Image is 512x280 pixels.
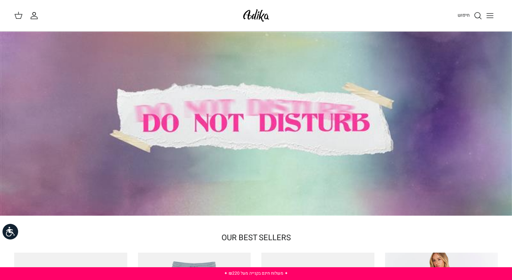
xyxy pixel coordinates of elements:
span: חיפוש [458,12,470,18]
button: Toggle menu [482,8,498,23]
a: ✦ משלוח חינם בקנייה מעל ₪220 ✦ [224,270,288,276]
a: החשבון שלי [30,11,41,20]
a: חיפוש [458,11,482,20]
img: Adika IL [241,7,271,24]
a: OUR BEST SELLERS [222,232,291,244]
